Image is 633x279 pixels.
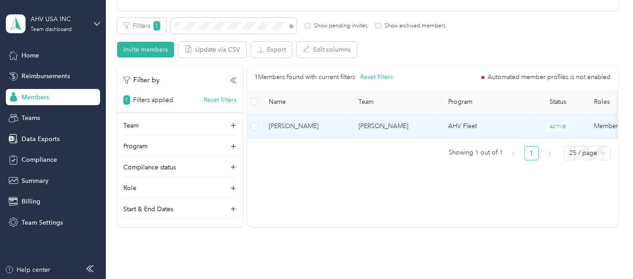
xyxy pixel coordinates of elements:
[22,176,48,186] span: Summary
[269,121,344,131] span: [PERSON_NAME]
[542,146,557,160] button: right
[262,114,351,139] td: Juan C. Delgado
[506,146,521,160] li: Previous Page
[311,22,367,30] label: Show pending invites
[511,151,516,156] span: left
[133,95,173,105] p: Filters applied
[269,98,344,106] span: Name
[254,72,355,82] p: 1 Members found with current filters
[583,229,633,279] iframe: Everlance-gr Chat Button Frame
[5,265,51,275] button: Help center
[123,204,173,214] p: Start & End Dates
[524,146,539,160] li: 1
[179,42,246,58] button: Update via CSV
[528,89,587,114] th: Status
[31,14,87,24] div: AHV USA INC
[22,134,60,144] span: Data Exports
[123,163,176,172] p: Compliance status
[297,42,357,58] button: Edit columns
[123,142,148,151] p: Program
[22,197,40,206] span: Billing
[22,218,63,227] span: Team Settings
[506,146,521,160] button: left
[123,75,160,86] p: Filter by
[123,95,130,105] span: 1
[123,183,136,193] p: Role
[22,51,39,60] span: Home
[449,146,503,159] span: Showing 1 out of 1
[22,71,70,81] span: Reimbursements
[547,151,552,156] span: right
[488,74,611,80] span: Automated member profiles is not enabled
[360,72,393,82] button: Reset filters
[441,114,528,139] td: AHV Fleet
[22,93,49,102] span: Members
[22,113,40,123] span: Teams
[351,114,441,139] td: Aaron Henderson
[441,89,528,114] th: Program
[153,21,160,31] span: 1
[525,146,538,160] a: 1
[22,155,57,164] span: Compliance
[251,42,292,58] button: Export
[564,146,611,160] div: Page Size
[123,121,139,130] p: Team
[381,22,445,30] label: Show archived members
[262,89,351,114] th: Name
[546,122,569,132] span: ACTIVE
[31,27,72,32] div: Team dashboard
[542,146,557,160] li: Next Page
[204,95,236,105] button: Reset filters
[117,18,166,34] button: Filters1
[351,89,441,114] th: Team
[569,146,605,160] span: 25 / page
[117,42,174,58] button: Invite members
